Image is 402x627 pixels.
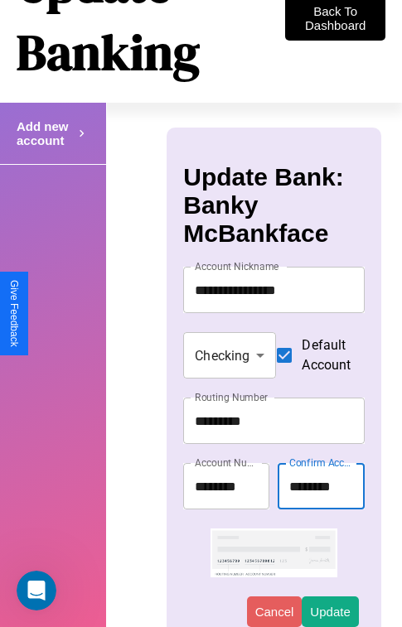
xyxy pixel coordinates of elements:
div: Checking [183,332,276,379]
label: Routing Number [195,390,268,404]
button: Update [302,596,358,627]
span: Default Account [302,335,351,375]
h4: Add new account [17,119,75,147]
h3: Update Bank: Banky McBankface [183,163,364,248]
div: Give Feedback [8,280,20,347]
label: Account Nickname [195,259,279,273]
button: Cancel [247,596,303,627]
label: Confirm Account Number [289,456,356,470]
img: check [211,528,337,576]
label: Account Number [195,456,261,470]
iframe: Intercom live chat [17,571,56,610]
